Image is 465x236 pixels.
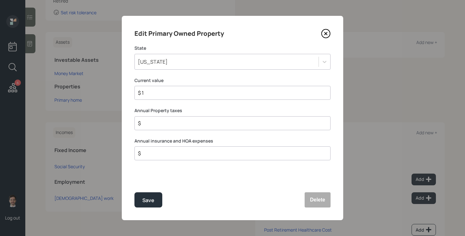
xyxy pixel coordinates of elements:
label: Annual insurance and HOA expenses [134,138,331,144]
div: [US_STATE] [138,58,168,65]
h4: Edit Primary Owned Property [134,29,224,39]
div: Save [142,196,154,205]
button: Save [134,192,162,207]
label: Current value [134,77,331,84]
button: Delete [305,192,331,207]
label: Annual Property taxes [134,107,331,114]
label: State [134,45,331,51]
